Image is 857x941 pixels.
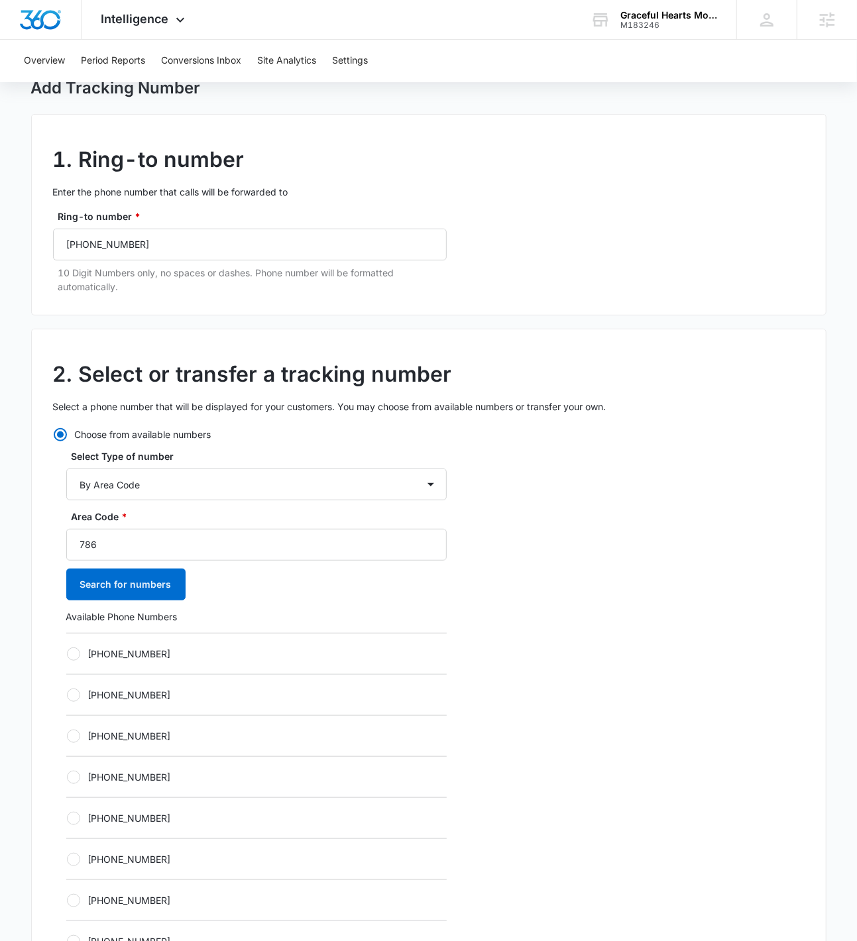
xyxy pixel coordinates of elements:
[66,610,447,624] p: Available Phone Numbers
[58,209,452,223] label: Ring-to number
[72,449,452,463] label: Select Type of number
[53,427,447,441] label: Choose from available numbers
[66,770,447,784] label: [PHONE_NUMBER]
[53,400,805,414] p: Select a phone number that will be displayed for your customers. You may choose from available nu...
[53,359,805,390] h2: 2. Select or transfer a tracking number
[66,852,447,866] label: [PHONE_NUMBER]
[66,811,447,825] label: [PHONE_NUMBER]
[66,729,447,743] label: [PHONE_NUMBER]
[53,144,805,176] h2: 1. Ring-to number
[620,10,717,21] div: account name
[66,647,447,661] label: [PHONE_NUMBER]
[161,40,241,82] button: Conversions Inbox
[66,688,447,702] label: [PHONE_NUMBER]
[81,40,145,82] button: Period Reports
[620,21,717,30] div: account id
[66,893,447,907] label: [PHONE_NUMBER]
[53,185,805,199] p: Enter the phone number that calls will be forwarded to
[58,266,447,294] p: 10 Digit Numbers only, no spaces or dashes. Phone number will be formatted automatically.
[24,40,65,82] button: Overview
[101,12,169,26] span: Intelligence
[257,40,316,82] button: Site Analytics
[72,510,452,524] label: Area Code
[66,569,186,600] button: Search for numbers
[332,40,368,82] button: Settings
[31,78,201,98] h1: Add Tracking Number
[53,229,447,260] input: (123) 456-7890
